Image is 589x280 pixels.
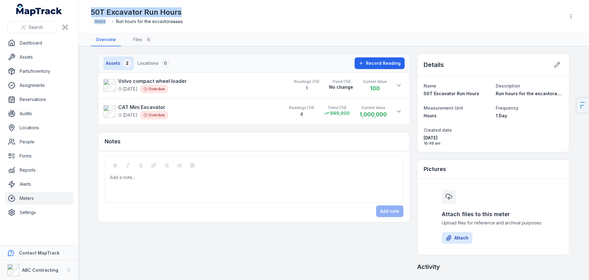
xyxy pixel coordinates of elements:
a: Meters [5,192,73,204]
span: 10:49 am [424,141,491,146]
a: Reservations [5,93,73,106]
span: 1 Day [496,113,507,118]
a: Parts/Inventory [5,65,73,77]
div: 0 [161,59,170,68]
span: Frequency [496,105,518,111]
span: Measurement Unit [424,105,463,111]
button: Record Reading [355,57,405,69]
span: Description [496,83,520,88]
span: Run hours for the excavtoraaaaa [496,91,568,96]
strong: 1 [306,85,308,91]
span: Search [29,24,43,30]
span: Trend (7d) [329,79,353,84]
a: Audits [5,107,73,120]
span: Current Value [363,79,387,84]
h2: Activity [417,262,440,271]
button: Locations0 [135,56,172,70]
span: Upload files for reference and archival purposes. [442,220,545,226]
a: Forms [5,150,73,162]
h2: Details [424,60,444,69]
button: Attach [442,232,472,244]
strong: 4 [300,111,303,117]
span: [DATE] [424,135,491,141]
span: 50T Excavator Run Hours [424,91,479,96]
h3: Pictures [424,165,446,173]
div: Hours [91,17,109,26]
a: Files0 [128,33,157,46]
span: Record Reading [366,60,401,66]
span: [DATE] [118,112,137,118]
strong: 1,000,000 [360,111,387,118]
a: Assignments [5,79,73,91]
h3: Attach files to this meter [442,210,545,219]
strong: Contact MapTrack [19,250,60,255]
span: Readings (7d) [289,105,314,110]
span: [DATE] [118,86,137,92]
strong: 999,000 [330,110,350,116]
a: Assets [5,51,73,63]
strong: ABC Contracting [22,267,58,273]
a: Reports [5,164,73,176]
a: Alerts [5,178,73,190]
a: Locations [5,122,73,134]
span: Name [424,83,436,88]
strong: CAT Mini Excavator [118,103,168,111]
a: People [5,136,73,148]
div: 2 [123,59,131,68]
span: Current Value [360,105,387,110]
h3: Notes [105,137,121,146]
span: Created date [424,127,452,133]
div: 0 [145,36,152,43]
div: Overdue [140,111,168,119]
a: MapTrack [16,4,62,16]
span: Trend (7d) [324,105,350,110]
a: CAT Mini Excavator[DATE]Overdue [103,103,283,119]
h1: 50T Excavator Run Hours [91,7,183,17]
a: Overview [91,33,121,46]
strong: No change [329,84,353,90]
button: Search [7,21,57,33]
div: Overdue [140,85,168,93]
strong: Volvo compact wheel loader [118,77,187,85]
span: Readings (7d) [294,79,319,84]
span: Run hours for the excavtoraaaaa [116,18,183,25]
button: Assets2 [103,56,134,70]
a: Dashboard [5,37,73,49]
strong: 100 [370,85,380,91]
span: Hours [424,113,437,118]
a: Settings [5,206,73,219]
a: Volvo compact wheel loader[DATE]Overdue [103,77,288,93]
time: 06/10/2025, 10:49:19 am [424,135,491,146]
